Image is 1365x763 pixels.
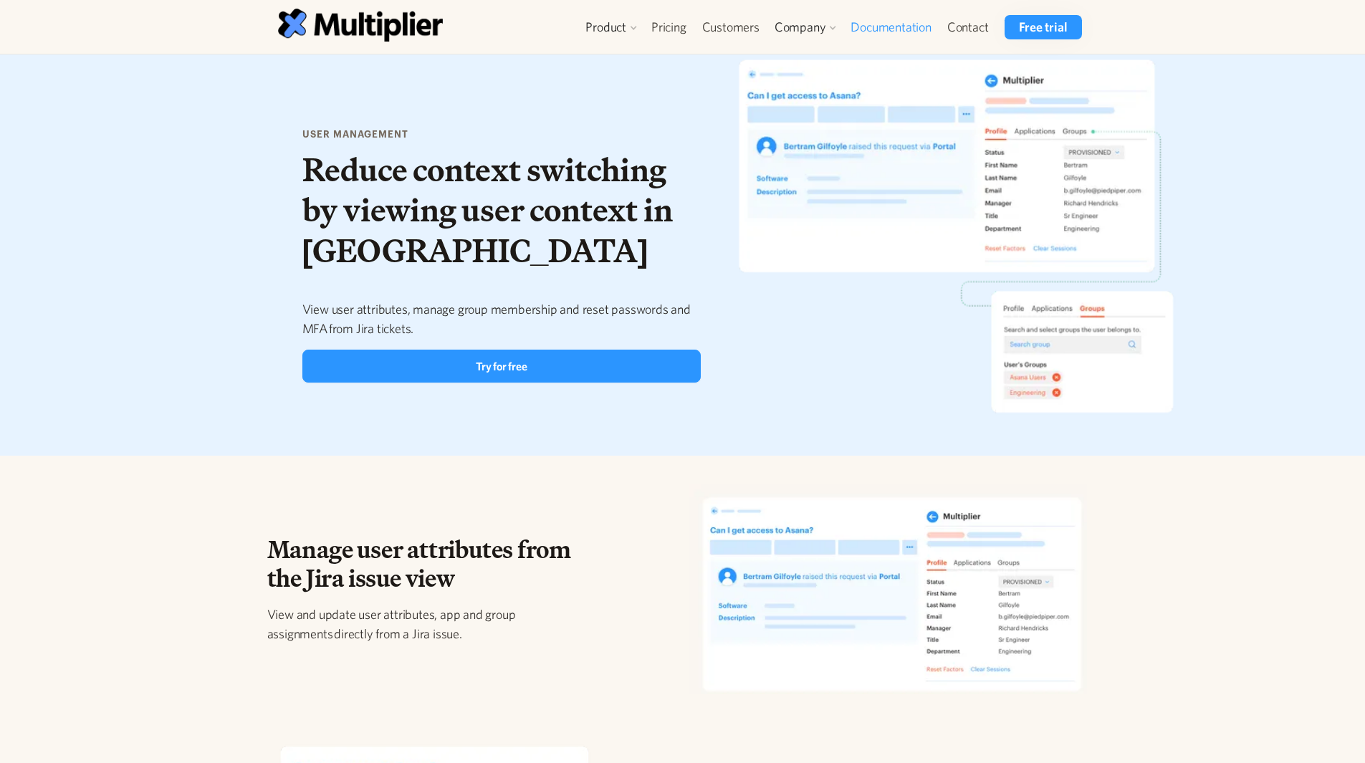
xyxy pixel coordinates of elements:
[302,128,701,142] h5: user management
[767,15,843,39] div: Company
[694,15,767,39] a: Customers
[1005,15,1081,39] a: Free trial
[724,45,1184,427] img: Desktop and Mobile illustration
[302,299,701,338] p: View user attributes, manage group membership and reset passwords and MFA from Jira tickets.
[775,19,826,36] div: Company
[585,19,626,36] div: Product
[939,15,997,39] a: Contact
[302,150,701,271] h1: Reduce context switching by viewing user context in [GEOGRAPHIC_DATA]
[302,350,701,383] a: Try for free
[267,535,595,594] h2: Manage user attributes from the Jira issue view
[267,605,595,643] p: View and update user attributes, app and group assignments directly from a Jira issue.
[643,15,694,39] a: Pricing
[578,15,643,39] div: Product
[843,15,939,39] a: Documentation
